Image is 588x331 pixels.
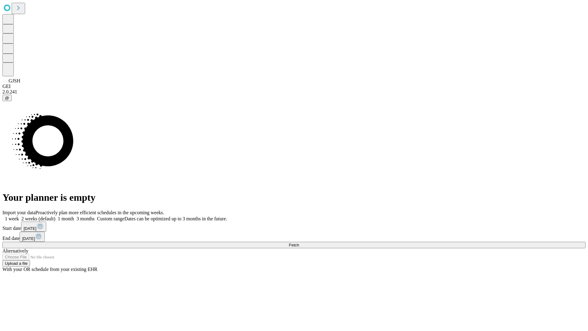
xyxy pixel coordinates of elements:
div: Start date [2,222,586,232]
span: With your OR schedule from your existing EHR [2,267,97,272]
button: [DATE] [21,222,46,232]
span: Fetch [289,243,299,247]
span: Dates can be optimized up to 3 months in the future. [124,216,227,221]
span: 3 months [77,216,95,221]
span: Proactively plan more efficient schedules in the upcoming weeks. [36,210,164,215]
span: 2 weeks (default) [21,216,55,221]
span: GJSH [9,78,20,83]
div: End date [2,232,586,242]
div: 2.0.241 [2,89,586,95]
span: 1 month [58,216,74,221]
div: GEI [2,84,586,89]
h1: Your planner is empty [2,192,586,203]
span: Import your data [2,210,36,215]
span: @ [5,96,9,100]
button: [DATE] [20,232,45,242]
button: @ [2,95,12,101]
span: 1 week [5,216,19,221]
span: [DATE] [24,226,36,231]
span: [DATE] [22,236,35,241]
button: Fetch [2,242,586,248]
span: Custom range [97,216,124,221]
span: Alternatively [2,248,28,253]
button: Upload a file [2,260,30,267]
